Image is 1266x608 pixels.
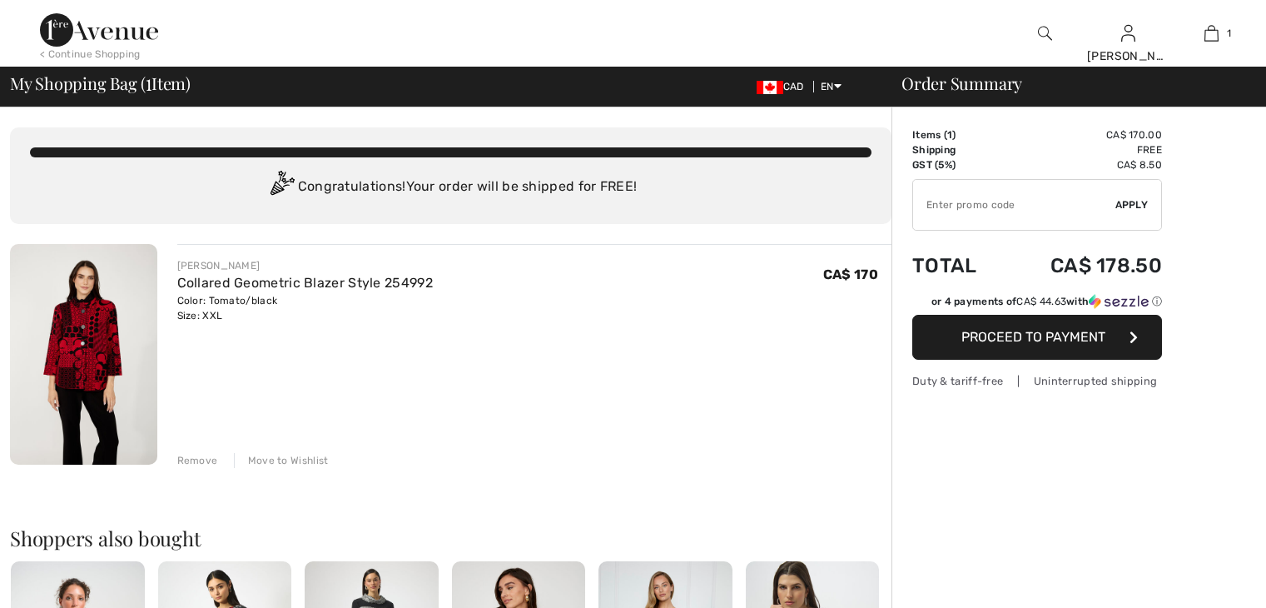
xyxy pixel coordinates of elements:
[931,294,1162,309] div: or 4 payments of with
[1227,26,1231,41] span: 1
[912,157,1004,172] td: GST (5%)
[912,294,1162,315] div: or 4 payments ofCA$ 44.63withSezzle Click to learn more about Sezzle
[30,171,871,204] div: Congratulations! Your order will be shipped for FREE!
[40,47,141,62] div: < Continue Shopping
[1004,142,1162,157] td: Free
[40,13,158,47] img: 1ère Avenue
[1038,23,1052,43] img: search the website
[177,293,433,323] div: Color: Tomato/black Size: XXL
[1004,237,1162,294] td: CA$ 178.50
[912,373,1162,389] div: Duty & tariff-free | Uninterrupted shipping
[10,244,157,465] img: Collared Geometric Blazer Style 254992
[1121,25,1135,41] a: Sign In
[912,237,1004,294] td: Total
[912,315,1162,360] button: Proceed to Payment
[1004,157,1162,172] td: CA$ 8.50
[1115,197,1149,212] span: Apply
[177,275,433,291] a: Collared Geometric Blazer Style 254992
[146,71,151,92] span: 1
[1121,23,1135,43] img: My Info
[757,81,783,94] img: Canadian Dollar
[881,75,1256,92] div: Order Summary
[1004,127,1162,142] td: CA$ 170.00
[821,81,842,92] span: EN
[265,171,298,204] img: Congratulation2.svg
[10,75,191,92] span: My Shopping Bag ( Item)
[1087,47,1169,65] div: [PERSON_NAME]
[1089,294,1149,309] img: Sezzle
[1170,23,1252,43] a: 1
[1204,23,1219,43] img: My Bag
[177,453,218,468] div: Remove
[912,142,1004,157] td: Shipping
[234,453,329,468] div: Move to Wishlist
[757,81,811,92] span: CAD
[947,129,952,141] span: 1
[10,528,891,548] h2: Shoppers also bought
[177,258,433,273] div: [PERSON_NAME]
[823,267,878,282] span: CA$ 170
[1016,296,1066,307] span: CA$ 44.63
[912,127,1004,142] td: Items ( )
[961,329,1105,345] span: Proceed to Payment
[913,180,1115,230] input: Promo code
